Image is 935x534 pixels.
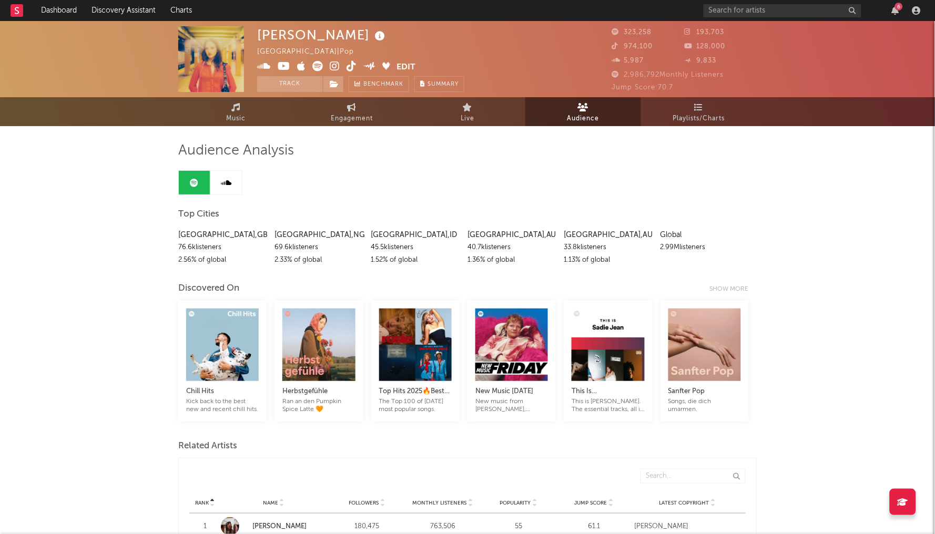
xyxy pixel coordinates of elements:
[282,398,355,414] div: Ran an den Pumpkin Spice Latte 🧡
[371,241,460,254] div: 45.5k listeners
[349,76,409,92] a: Benchmark
[379,375,452,414] a: Top Hits 2025🔥Best popular songsThe Top 100 of [DATE] most popular songs.
[282,385,355,398] div: Herbstgefühle
[186,385,259,398] div: Chill Hits
[659,500,709,506] span: Latest Copyright
[178,208,219,221] span: Top Cities
[275,254,363,266] div: 2.33 % of global
[475,375,548,414] a: New Music [DATE]New music from [PERSON_NAME], [PERSON_NAME] & [PERSON_NAME], [PERSON_NAME], [PERS...
[186,398,259,414] div: Kick back to the best new and recent chill hits.
[567,112,599,125] span: Audience
[564,254,652,266] div: 1.13 % of global
[685,57,717,64] span: 9,833
[349,500,379,506] span: Followers
[660,229,749,241] div: Global
[331,112,373,125] span: Engagement
[475,398,548,414] div: New music from [PERSON_NAME], [PERSON_NAME] & [PERSON_NAME], [PERSON_NAME], [PERSON_NAME] and more!
[379,398,452,414] div: The Top 100 of [DATE] most popular songs.
[668,398,741,414] div: Songs, die dich umarmen.
[575,500,607,506] span: Jump Score
[408,521,478,532] div: 763,506
[178,229,267,241] div: [GEOGRAPHIC_DATA] , GB
[252,523,307,530] a: [PERSON_NAME]
[467,241,556,254] div: 40.7k listeners
[263,500,278,506] span: Name
[660,241,749,254] div: 2.99M listeners
[612,57,644,64] span: 5,987
[572,375,644,414] a: This Is [PERSON_NAME]This is [PERSON_NAME]. The essential tracks, all in one playlist.
[379,385,452,398] div: Top Hits 2025🔥Best popular songs
[410,97,525,126] a: Live
[178,241,267,254] div: 76.6k listeners
[641,469,746,484] input: Search...
[275,229,363,241] div: [GEOGRAPHIC_DATA] , NG
[467,229,556,241] div: [GEOGRAPHIC_DATA] , AU
[363,78,403,91] span: Benchmark
[195,521,216,532] div: 1
[892,6,899,15] button: 6
[572,398,644,414] div: This is [PERSON_NAME]. The essential tracks, all in one playlist.
[525,97,641,126] a: Audience
[612,43,653,50] span: 974,100
[572,385,644,398] div: This Is [PERSON_NAME]
[559,521,629,532] div: 61.1
[641,97,757,126] a: Playlists/Charts
[500,500,531,506] span: Popularity
[704,4,861,17] input: Search for artists
[635,521,740,532] div: [PERSON_NAME]
[371,254,460,266] div: 1.52 % of global
[294,97,410,126] a: Engagement
[564,241,652,254] div: 33.8k listeners
[612,84,674,91] span: Jump Score: 70.7
[371,229,460,241] div: [GEOGRAPHIC_DATA] , ID
[178,97,294,126] a: Music
[467,254,556,266] div: 1.36 % of global
[178,254,267,266] div: 2.56 % of global
[178,282,239,295] div: Discovered On
[397,61,416,74] button: Edit
[668,375,741,414] a: Sanfter PopSongs, die dich umarmen.
[612,71,724,78] span: 2,986,792 Monthly Listeners
[257,26,388,44] div: [PERSON_NAME]
[195,500,209,506] span: Rank
[564,229,652,241] div: [GEOGRAPHIC_DATA] , AU
[257,46,366,58] div: [GEOGRAPHIC_DATA] | Pop
[413,500,467,506] span: Monthly Listeners
[282,375,355,414] a: HerbstgefühleRan an den Pumpkin Spice Latte 🧡
[895,3,903,11] div: 6
[461,112,474,125] span: Live
[332,521,402,532] div: 180,475
[710,283,757,295] div: Show more
[685,43,726,50] span: 128,000
[475,385,548,398] div: New Music [DATE]
[428,81,459,87] span: Summary
[414,76,464,92] button: Summary
[178,440,237,453] span: Related Artists
[227,112,246,125] span: Music
[612,29,652,36] span: 323,258
[673,112,725,125] span: Playlists/Charts
[257,76,323,92] button: Track
[275,241,363,254] div: 69.6k listeners
[483,521,554,532] div: 55
[178,145,294,157] span: Audience Analysis
[685,29,725,36] span: 193,703
[186,375,259,414] a: Chill HitsKick back to the best new and recent chill hits.
[668,385,741,398] div: Sanfter Pop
